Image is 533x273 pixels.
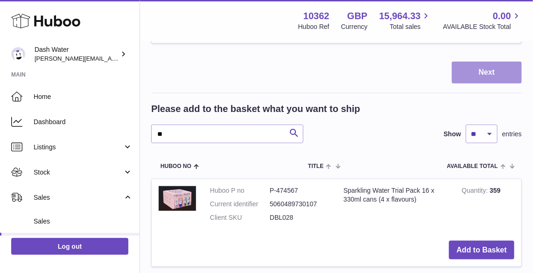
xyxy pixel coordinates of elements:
[341,22,368,31] div: Currency
[298,22,330,31] div: Huboo Ref
[159,186,196,211] img: Sparkling Water Trial Pack 16 x 330ml cans (4 x flavours)
[34,217,133,226] span: Sales
[11,47,25,61] img: james@dash-water.com
[443,22,522,31] span: AVAILABLE Stock Total
[452,62,522,84] button: Next
[34,193,123,202] span: Sales
[210,186,270,195] dt: Huboo P no
[379,10,431,31] a: 15,964.33 Total sales
[34,168,123,177] span: Stock
[34,143,123,152] span: Listings
[337,179,455,234] td: Sparkling Water Trial Pack 16 x 330ml cans (4 x flavours)
[379,10,421,22] span: 15,964.33
[462,187,490,196] strong: Quantity
[210,213,270,222] dt: Client SKU
[493,10,511,22] span: 0.00
[502,130,522,139] span: entries
[455,179,521,234] td: 359
[11,238,128,255] a: Log out
[270,213,330,222] dd: DBL028
[308,163,323,169] span: Title
[347,10,367,22] strong: GBP
[161,163,191,169] span: Huboo no
[34,92,133,101] span: Home
[35,45,119,63] div: Dash Water
[34,118,133,126] span: Dashboard
[270,186,330,195] dd: P-474567
[151,103,360,115] h2: Please add to the basket what you want to ship
[270,200,330,209] dd: 5060489730107
[449,241,514,260] button: Add to Basket
[35,55,187,62] span: [PERSON_NAME][EMAIL_ADDRESS][DOMAIN_NAME]
[210,200,270,209] dt: Current identifier
[444,130,461,139] label: Show
[390,22,431,31] span: Total sales
[443,10,522,31] a: 0.00 AVAILABLE Stock Total
[303,10,330,22] strong: 10362
[447,163,498,169] span: AVAILABLE Total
